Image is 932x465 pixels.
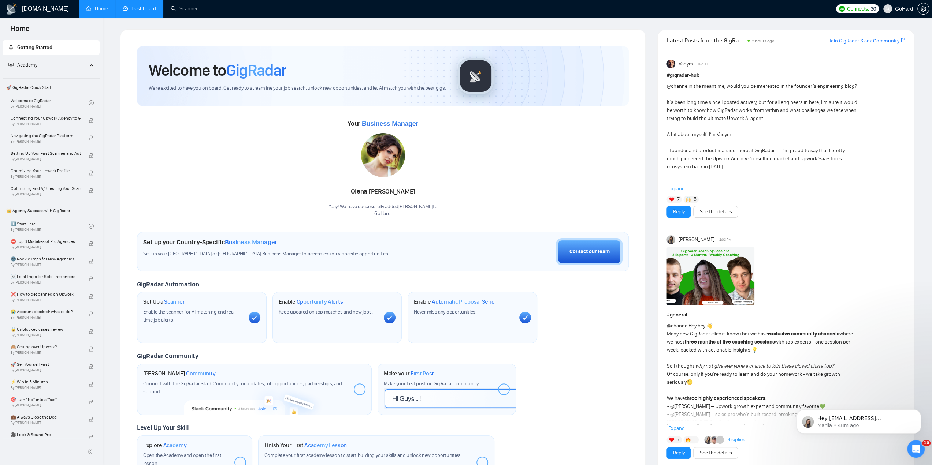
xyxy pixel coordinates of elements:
h1: Make your [384,370,434,377]
span: Setting Up Your First Scanner and Auto-Bidder [11,150,81,157]
span: Your [348,120,418,128]
a: setting [917,6,929,12]
span: 🚀 GigRadar Quick Start [3,80,99,95]
img: Mariia Heshka [666,235,675,244]
span: lock [89,434,94,439]
span: 💡 [751,347,757,353]
span: By [PERSON_NAME] [11,350,81,355]
span: Automatic Proposal Send [432,298,494,305]
span: 7 [677,196,680,203]
a: export [901,37,905,44]
span: check-circle [89,224,94,229]
span: Vadym [679,60,693,68]
span: @channel [666,83,688,89]
span: lock [89,399,94,404]
span: Getting Started [17,44,52,50]
span: Hey [EMAIL_ADDRESS][DOMAIN_NAME], Looks like your Upwork agency GoHard ran out of connects. We re... [32,21,126,121]
span: ☠️ Fatal Traps for Solo Freelancers [11,273,81,280]
span: By [PERSON_NAME] [11,175,81,179]
span: lock [89,311,94,316]
span: lock [89,188,94,193]
a: 4replies [728,436,745,443]
span: rocket [8,45,14,50]
span: 👋 [706,323,712,329]
h1: Enable [279,298,343,305]
a: Reply [673,449,684,457]
img: F09L7DB94NL-GigRadar%20Coaching%20Sessions%20_%20Experts.png [666,247,754,305]
button: Reply [666,206,691,218]
span: @channel [666,323,688,329]
h1: # gigradar-hub [666,71,905,79]
span: setting [918,6,929,12]
div: Olena [PERSON_NAME] [328,185,437,198]
span: lock [89,135,94,140]
a: See the details [699,449,732,457]
img: Mariia Heshka [704,436,712,444]
span: Level Up Your Skill [137,424,189,432]
a: Welcome to GigRadarBy[PERSON_NAME] [11,95,89,111]
span: Optimizing and A/B Testing Your Scanner for Better Results [11,185,81,192]
span: Make your first post on GigRadar community. [384,380,479,387]
span: By [PERSON_NAME] [11,368,81,372]
img: upwork-logo.png [839,6,845,12]
a: Join GigRadar Slack Community [829,37,899,45]
div: in the meantime, would you be interested in the founder’s engineering blog? It’s been long time s... [666,82,857,243]
span: 💼 Always Close the Deal [11,413,81,421]
img: 🔥 [686,437,691,442]
span: 🎯 Turn “No” into a “Yes” [11,396,81,403]
span: Navigating the GigRadar Platform [11,132,81,139]
span: 🔓 Unblocked cases: review [11,326,81,333]
span: 🌚 Rookie Traps for New Agencies [11,255,81,263]
button: setting [917,3,929,15]
img: Vadym [666,60,675,68]
span: GigRadar Automation [137,280,199,288]
span: ⛔ Top 3 Mistakes of Pro Agencies [11,238,81,245]
span: [DATE] [698,61,708,67]
span: 😭 Account blocked: what to do? [11,308,81,315]
span: lock [89,170,94,176]
span: Connecting Your Upwork Agency to GigRadar [11,115,81,122]
span: lock [89,382,94,387]
span: Set up your [GEOGRAPHIC_DATA] or [GEOGRAPHIC_DATA] Business Manager to access country-specific op... [143,251,431,258]
h1: Set Up a [143,298,185,305]
a: See the details [699,208,732,216]
strong: three highly experienced speakers: [684,395,766,401]
span: Academy Lesson [304,442,347,449]
span: 10 [922,440,931,446]
span: lock [89,259,94,264]
span: GigRadar Community [137,352,198,360]
h1: Set up your Country-Specific [143,238,277,246]
span: By [PERSON_NAME] [11,298,81,302]
span: Academy [8,62,37,68]
span: By [PERSON_NAME] [11,333,81,337]
span: check-circle [89,100,94,105]
a: searchScanner [171,5,198,12]
span: By [PERSON_NAME] [11,122,81,126]
span: lock [89,153,94,158]
img: ❤️ [669,437,674,442]
span: 🚀 Sell Yourself First [11,361,81,368]
span: Connect with the GigRadar Slack Community for updates, job opportunities, partnerships, and support. [143,380,342,395]
span: Enable the scanner for AI matching and real-time job alerts. [143,309,236,323]
span: lock [89,364,94,369]
img: gigradar-logo.png [457,58,494,94]
img: slackcommunity-bg.png [184,381,324,415]
span: 5 [694,196,697,203]
span: 2 hours ago [752,38,775,44]
h1: Finish Your First [264,442,347,449]
img: logo [6,3,18,15]
a: Reply [673,208,684,216]
a: dashboardDashboard [123,5,156,12]
span: By [PERSON_NAME] [11,386,81,390]
span: lock [89,118,94,123]
a: homeHome [86,5,108,12]
button: Contact our team [556,238,623,265]
span: lock [89,241,94,246]
span: 🙈 Getting over Upwork? [11,343,81,350]
span: user [885,6,890,11]
span: Expand [668,185,684,192]
span: GigRadar [226,60,286,80]
p: GoHard . [328,210,437,217]
span: By [PERSON_NAME] [11,403,81,408]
